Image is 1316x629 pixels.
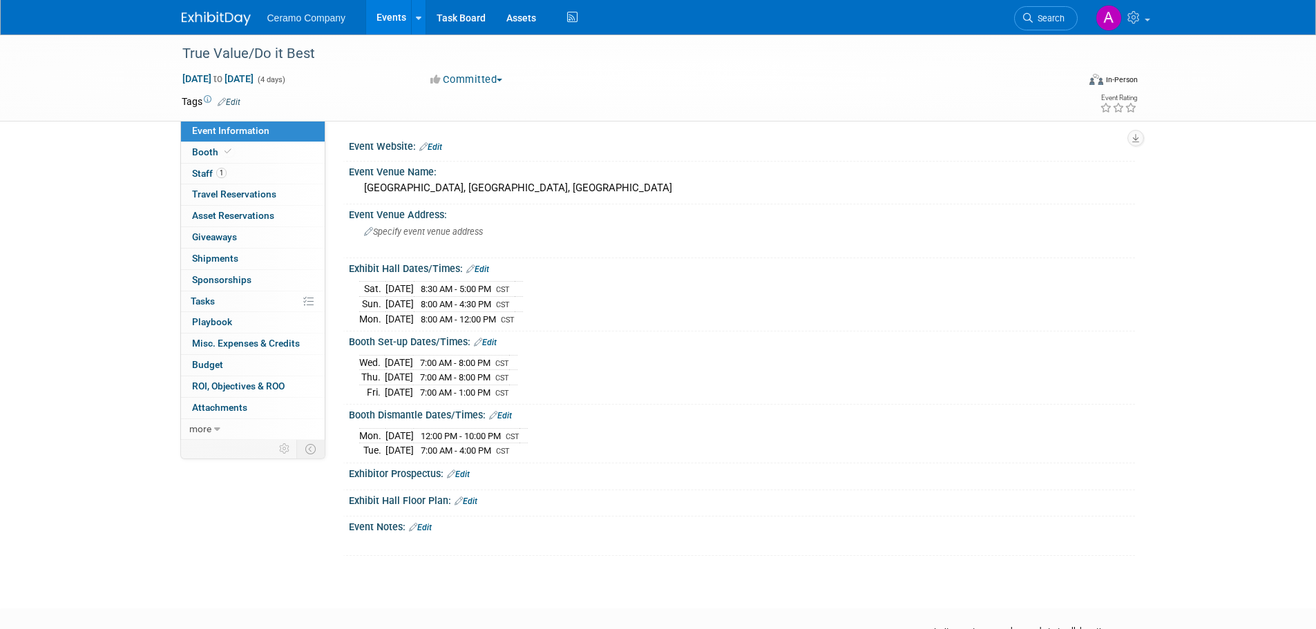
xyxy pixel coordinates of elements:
td: [DATE] [385,385,413,399]
div: Booth Dismantle Dates/Times: [349,405,1135,423]
a: Asset Reservations [181,206,325,226]
img: Format-Inperson.png [1089,74,1103,85]
img: ExhibitDay [182,12,251,26]
a: Edit [447,470,470,479]
td: Personalize Event Tab Strip [273,440,297,458]
a: Budget [181,355,325,376]
td: [DATE] [385,297,414,312]
td: Tags [182,95,240,108]
span: 8:00 AM - 12:00 PM [421,314,496,325]
div: Event Venue Name: [349,162,1135,179]
td: [DATE] [385,428,414,443]
span: Specify event venue address [364,226,483,237]
span: 7:00 AM - 8:00 PM [420,358,490,368]
div: Event Format [996,72,1138,93]
span: CST [496,300,510,309]
div: In-Person [1105,75,1138,85]
span: CST [495,389,509,398]
span: Asset Reservations [192,210,274,221]
a: Travel Reservations [181,184,325,205]
td: Tue. [359,443,385,458]
div: Exhibitor Prospectus: [349,463,1135,481]
a: Edit [419,142,442,152]
span: 7:00 AM - 4:00 PM [421,445,491,456]
td: Toggle Event Tabs [296,440,325,458]
a: Edit [218,97,240,107]
a: Edit [474,338,497,347]
span: Tasks [191,296,215,307]
span: Playbook [192,316,232,327]
td: Sun. [359,297,385,312]
td: [DATE] [385,311,414,326]
span: Booth [192,146,234,157]
div: Event Website: [349,136,1135,154]
td: Fri. [359,385,385,399]
a: Edit [466,264,489,274]
a: Tasks [181,291,325,312]
span: CST [501,316,515,325]
span: Ceramo Company [267,12,346,23]
div: Event Venue Address: [349,204,1135,222]
span: Search [1033,13,1065,23]
a: more [181,419,325,440]
span: Staff [192,168,227,179]
i: Booth reservation complete [225,148,231,155]
a: Shipments [181,249,325,269]
a: Event Information [181,121,325,142]
span: 8:30 AM - 5:00 PM [421,284,491,294]
a: ROI, Objectives & ROO [181,376,325,397]
span: CST [495,374,509,383]
div: Exhibit Hall Floor Plan: [349,490,1135,508]
span: more [189,423,211,434]
span: 8:00 AM - 4:30 PM [421,299,491,309]
a: Attachments [181,398,325,418]
span: to [211,73,225,84]
div: True Value/Do it Best [178,41,1057,66]
a: Search [1014,6,1078,30]
div: Event Rating [1100,95,1137,101]
td: Sat. [359,282,385,297]
td: [DATE] [385,282,414,297]
div: Exhibit Hall Dates/Times: [349,258,1135,276]
span: Shipments [192,253,238,264]
span: CST [496,447,510,456]
td: Mon. [359,311,385,326]
a: Edit [489,411,512,420]
span: 12:00 PM - 10:00 PM [421,431,501,441]
span: CST [495,359,509,368]
td: [DATE] [385,355,413,370]
span: Sponsorships [192,274,251,285]
td: [DATE] [385,443,414,458]
div: Event Notes: [349,516,1135,534]
span: [DATE] [DATE] [182,72,254,85]
span: Budget [192,359,223,370]
span: (4 days) [256,75,285,84]
td: Wed. [359,355,385,370]
a: Edit [409,523,432,532]
span: Giveaways [192,231,237,242]
a: Sponsorships [181,270,325,291]
span: 7:00 AM - 8:00 PM [420,372,490,383]
a: Misc. Expenses & Credits [181,333,325,354]
span: ROI, Objectives & ROO [192,380,285,391]
div: Booth Set-up Dates/Times: [349,331,1135,349]
span: Travel Reservations [192,188,276,200]
div: [GEOGRAPHIC_DATA], [GEOGRAPHIC_DATA], [GEOGRAPHIC_DATA] [359,177,1125,199]
span: 7:00 AM - 1:00 PM [420,387,490,398]
button: Committed [426,72,508,87]
td: Mon. [359,428,385,443]
span: 1 [216,168,227,178]
a: Playbook [181,312,325,333]
span: CST [496,285,510,294]
td: [DATE] [385,370,413,385]
img: Ayesha Begum [1096,5,1122,31]
a: Booth [181,142,325,163]
span: CST [506,432,519,441]
span: Event Information [192,125,269,136]
td: Thu. [359,370,385,385]
span: Attachments [192,402,247,413]
a: Edit [455,496,477,506]
span: Misc. Expenses & Credits [192,338,300,349]
a: Giveaways [181,227,325,248]
a: Staff1 [181,164,325,184]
